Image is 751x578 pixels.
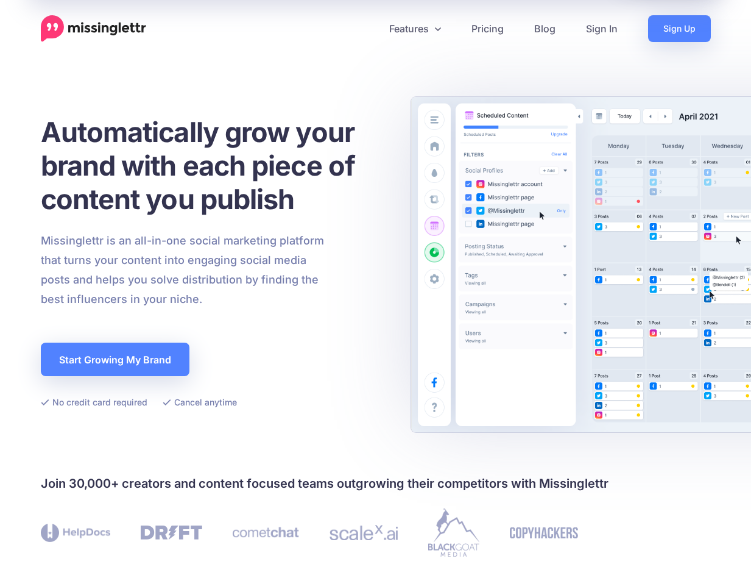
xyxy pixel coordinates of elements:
[41,115,385,216] h1: Automatically grow your brand with each piece of content you publish
[41,343,189,376] a: Start Growing My Brand
[374,15,456,42] a: Features
[571,15,633,42] a: Sign In
[41,15,146,42] a: Home
[41,394,147,410] li: No credit card required
[456,15,519,42] a: Pricing
[519,15,571,42] a: Blog
[41,474,711,493] h4: Join 30,000+ creators and content focused teams outgrowing their competitors with Missinglettr
[648,15,711,42] a: Sign Up
[163,394,237,410] li: Cancel anytime
[41,231,325,309] p: Missinglettr is an all-in-one social marketing platform that turns your content into engaging soc...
